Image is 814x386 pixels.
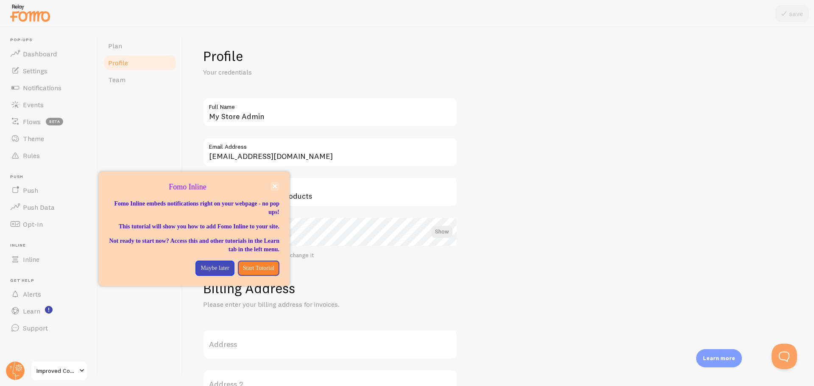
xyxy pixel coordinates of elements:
[772,344,797,369] iframe: Help Scout Beacon - Open
[203,300,407,309] p: Please enter your billing address for invoices.
[203,330,457,359] label: Address
[5,251,92,268] a: Inline
[31,361,88,381] a: Improved Consumer Products
[270,182,279,191] button: close,
[203,280,794,297] h1: Billing Address
[36,366,77,376] span: Improved Consumer Products
[109,237,279,254] p: Not ready to start now? Access this and other tutorials in the Learn tab in the left menu.
[10,278,92,283] span: Get Help
[23,186,38,194] span: Push
[23,50,57,58] span: Dashboard
[46,118,63,125] span: beta
[203,252,457,259] div: Leave blank if you don't want to change it
[109,222,279,231] p: This tutorial will show you how to add Fomo Inline to your site.
[703,354,735,362] p: Learn more
[5,286,92,303] a: Alerts
[696,349,742,367] div: Learn more
[108,58,128,67] span: Profile
[243,264,274,272] p: Start Tutorial
[5,130,92,147] a: Theme
[195,261,234,276] button: Maybe later
[5,113,92,130] a: Flows beta
[23,117,41,126] span: Flows
[99,172,290,286] div: Fomo Inline
[23,220,43,228] span: Opt-In
[103,54,177,71] a: Profile
[5,79,92,96] a: Notifications
[5,216,92,233] a: Opt-In
[201,264,229,272] p: Maybe later
[45,306,53,314] svg: <p>Watch New Feature Tutorials!</p>
[23,67,47,75] span: Settings
[103,71,177,88] a: Team
[203,137,457,152] label: Email Address
[23,151,40,160] span: Rules
[5,303,92,319] a: Learn
[23,83,61,92] span: Notifications
[203,177,457,192] label: Company (optional)
[10,243,92,248] span: Inline
[5,45,92,62] a: Dashboard
[23,307,40,315] span: Learn
[103,37,177,54] a: Plan
[23,100,44,109] span: Events
[108,42,122,50] span: Plan
[203,217,457,247] label: Password
[23,290,41,298] span: Alerts
[108,75,125,84] span: Team
[238,261,279,276] button: Start Tutorial
[23,324,48,332] span: Support
[9,2,51,24] img: fomo-relay-logo-orange.svg
[5,319,92,336] a: Support
[10,37,92,43] span: Pop-ups
[23,255,39,264] span: Inline
[203,67,407,77] p: Your credentials
[203,97,457,112] label: Full Name
[23,134,44,143] span: Theme
[203,47,794,65] h1: Profile
[5,199,92,216] a: Push Data
[5,147,92,164] a: Rules
[109,200,279,217] p: Fomo Inline embeds notifications right on your webpage - no pop ups!
[5,62,92,79] a: Settings
[10,174,92,180] span: Push
[5,96,92,113] a: Events
[5,182,92,199] a: Push
[23,203,55,211] span: Push Data
[109,182,279,193] p: Fomo Inline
